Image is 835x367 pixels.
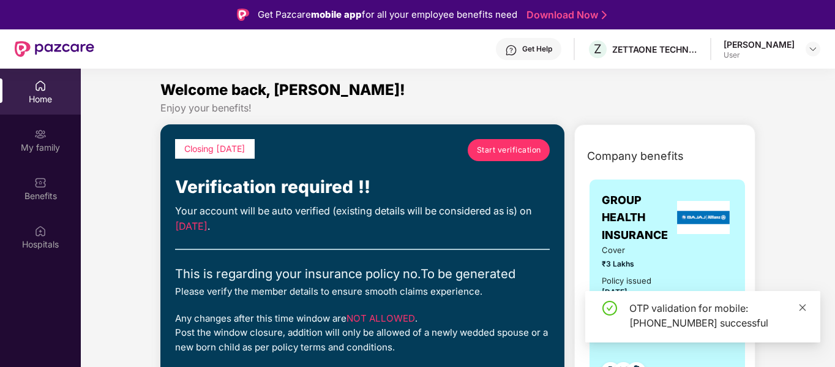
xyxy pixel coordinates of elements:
[34,128,47,140] img: svg+xml;base64,PHN2ZyB3aWR0aD0iMjAiIGhlaWdodD0iMjAiIHZpZXdCb3g9IjAgMCAyMCAyMCIgZmlsbD0ibm9uZSIgeG...
[602,301,617,316] span: check-circle
[346,312,415,324] span: NOT ALLOWED
[258,7,517,22] div: Get Pazcare for all your employee benefits need
[175,203,550,235] div: Your account will be auto verified (existing details will be considered as is) on .
[602,258,659,270] span: ₹3 Lakhs
[160,81,405,99] span: Welcome back, [PERSON_NAME]!
[808,44,818,54] img: svg+xml;base64,PHN2ZyBpZD0iRHJvcGRvd24tMzJ4MzIiIHhtbG5zPSJodHRwOi8vd3d3LnczLm9yZy8yMDAwL3N2ZyIgd2...
[175,311,550,355] div: Any changes after this time window are . Post the window closure, addition will only be allowed o...
[602,9,607,21] img: Stroke
[237,9,249,21] img: Logo
[175,284,550,299] div: Please verify the member details to ensure smooth claims experience.
[724,50,795,60] div: User
[602,192,674,244] span: GROUP HEALTH INSURANCE
[677,201,730,234] img: insurerLogo
[311,9,362,20] strong: mobile app
[34,80,47,92] img: svg+xml;base64,PHN2ZyBpZD0iSG9tZSIgeG1sbnM9Imh0dHA6Ly93d3cudzMub3JnLzIwMDAvc3ZnIiB3aWR0aD0iMjAiIG...
[34,176,47,189] img: svg+xml;base64,PHN2ZyBpZD0iQmVuZWZpdHMiIHhtbG5zPSJodHRwOi8vd3d3LnczLm9yZy8yMDAwL3N2ZyIgd2lkdGg9Ij...
[587,148,684,165] span: Company benefits
[594,42,602,56] span: Z
[602,244,659,257] span: Cover
[175,173,550,200] div: Verification required !!
[724,39,795,50] div: [PERSON_NAME]
[477,144,541,156] span: Start verification
[526,9,603,21] a: Download Now
[602,287,627,297] span: [DATE]
[612,44,698,55] div: ZETTAONE TECHNOLOGIES INDIA PRIVATE LIMITED
[160,102,755,115] div: Enjoy your benefits!
[468,139,550,161] a: Start verification
[34,225,47,237] img: svg+xml;base64,PHN2ZyBpZD0iSG9zcGl0YWxzIiB4bWxucz0iaHR0cDovL3d3dy53My5vcmcvMjAwMC9zdmciIHdpZHRoPS...
[629,301,806,330] div: OTP validation for mobile: [PHONE_NUMBER] successful
[15,41,94,57] img: New Pazcare Logo
[522,44,552,54] div: Get Help
[505,44,517,56] img: svg+xml;base64,PHN2ZyBpZD0iSGVscC0zMngzMiIgeG1sbnM9Imh0dHA6Ly93d3cudzMub3JnLzIwMDAvc3ZnIiB3aWR0aD...
[175,265,550,284] div: This is regarding your insurance policy no. To be generated
[184,143,245,154] span: Closing [DATE]
[175,220,208,232] span: [DATE]
[798,303,807,312] span: close
[602,274,651,287] div: Policy issued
